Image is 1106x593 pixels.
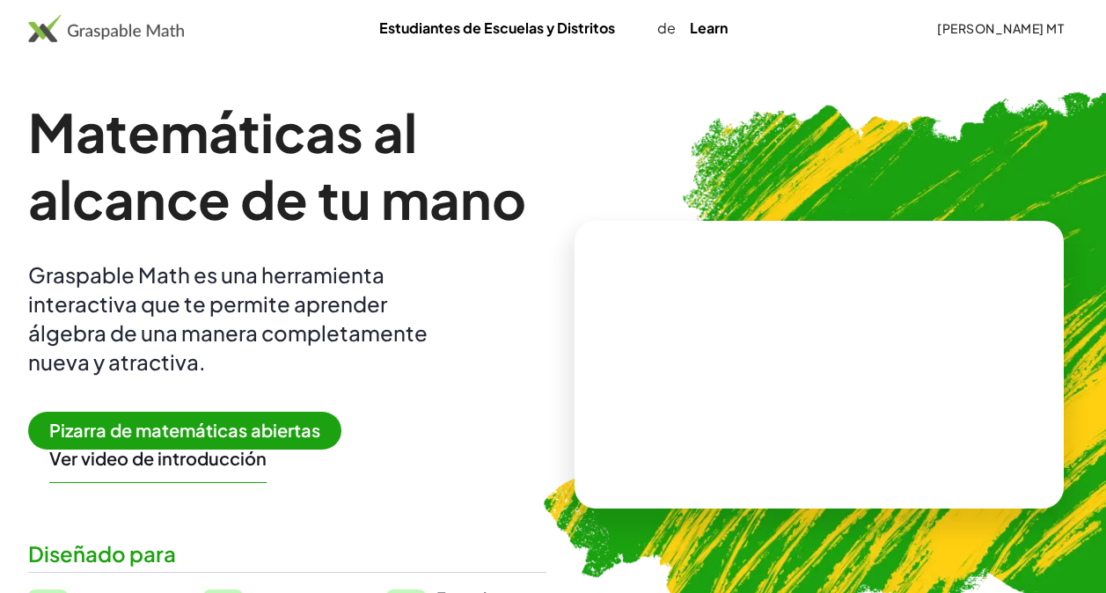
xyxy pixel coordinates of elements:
[28,99,546,232] h1: Matemáticas al alcance de tu mano
[28,412,341,450] span: Pizarra de matemáticas abiertas
[937,20,1064,36] font: [PERSON_NAME] MT
[687,299,951,431] video: What is this? This is dynamic math notation. Dynamic math notation plays a central role in how Gr...
[676,11,742,44] a: Learn
[28,539,546,568] div: Diseñado para
[49,447,267,470] button: Ver video de introducción
[365,11,629,44] a: Estudiantes de Escuelas y Distritos
[923,12,1078,44] button: [PERSON_NAME] MT
[365,18,742,39] div: de
[28,422,355,441] a: Pizarra de matemáticas abiertas
[28,260,450,377] div: Graspable Math es una herramienta interactiva que te permite aprender álgebra de una manera compl...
